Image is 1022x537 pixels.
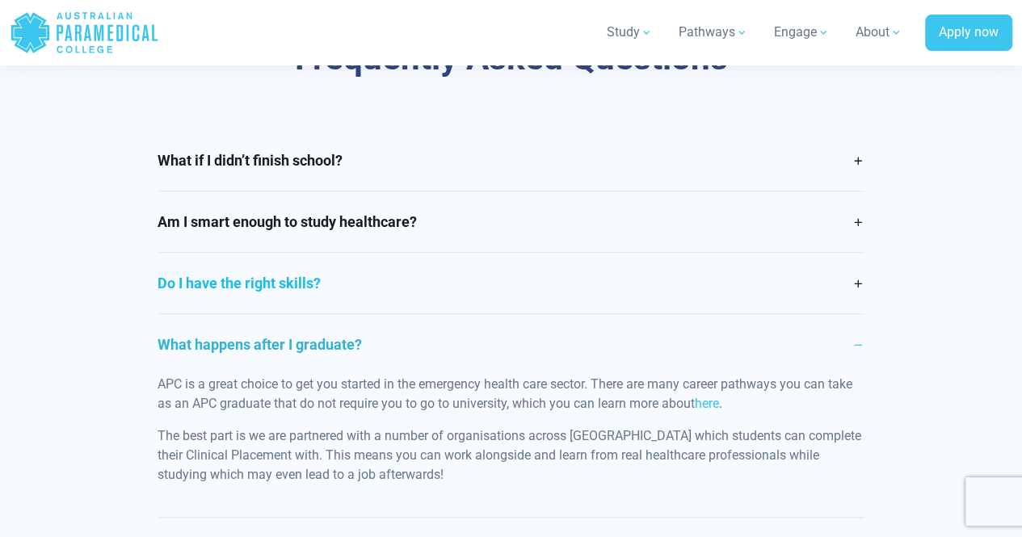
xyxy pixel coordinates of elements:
a: here [695,396,719,411]
a: Apply now [925,15,1012,52]
a: Study [597,10,662,55]
a: What happens after I graduate? [158,314,864,375]
a: Do I have the right skills? [158,253,864,313]
a: What if I didn’t finish school? [158,130,864,191]
a: About [846,10,912,55]
a: Engage [764,10,839,55]
a: Pathways [669,10,758,55]
a: Am I smart enough to study healthcare? [158,191,864,252]
a: Australian Paramedical College [10,6,159,59]
p: The best part is we are partnered with a number of organisations across [GEOGRAPHIC_DATA] which s... [158,426,864,485]
p: APC is a great choice to get you started in the emergency health care sector. There are many care... [158,375,864,413]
